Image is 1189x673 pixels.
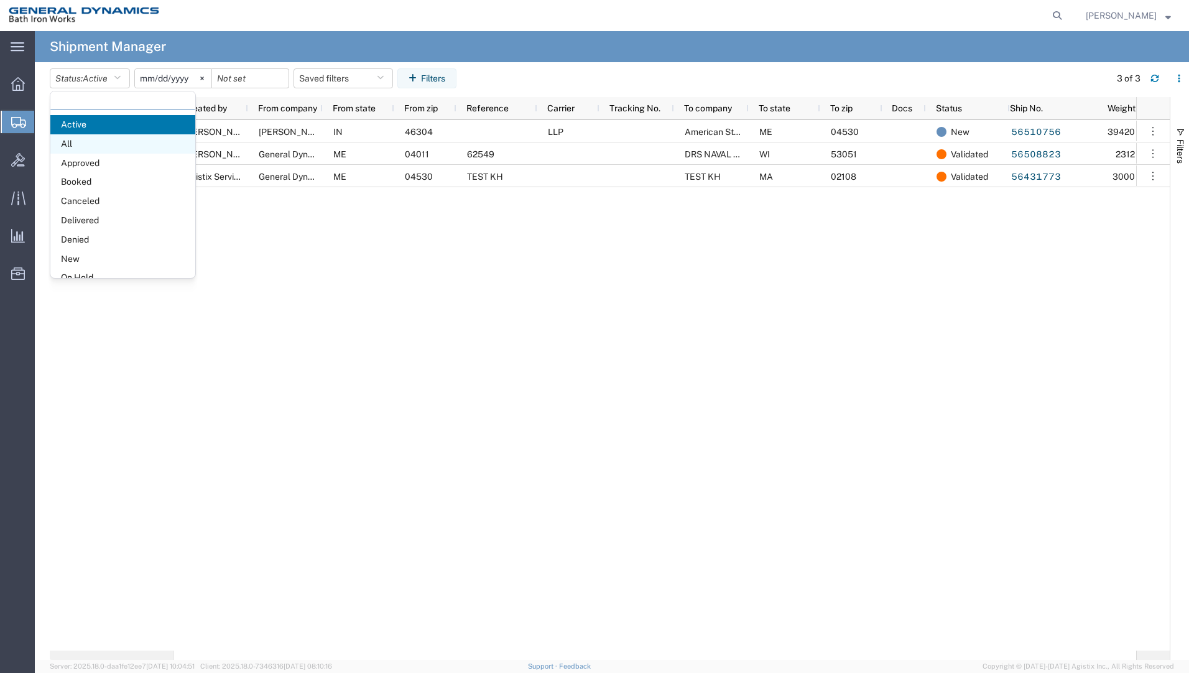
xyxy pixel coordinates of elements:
[548,127,563,137] span: LLP
[212,69,289,88] input: Not set
[685,149,825,159] span: DRS NAVAL POWER SYSTEMS INC.
[1086,9,1157,22] span: Debbie Brey
[684,103,732,113] span: To company
[50,192,195,211] span: Canceled
[759,127,772,137] span: ME
[333,103,376,113] span: From state
[951,165,988,188] span: Validated
[936,103,962,113] span: Status
[1175,139,1185,164] span: Filters
[333,149,346,159] span: ME
[259,149,396,159] span: General Dynamics Bath Iron Works
[609,103,660,113] span: Tracking No.
[135,69,211,88] input: Not set
[50,662,195,670] span: Server: 2025.18.0-daa1fe12ee7
[50,68,130,88] button: Status:Active
[685,127,746,137] span: American Steel
[467,149,494,159] span: 62549
[50,268,195,287] span: On Hold
[831,127,859,137] span: 04530
[405,149,429,159] span: 04011
[50,115,195,134] span: Active
[1011,167,1062,187] a: 56431773
[200,662,332,670] span: Client: 2025.18.0-7346316
[1094,103,1136,113] span: Weight
[830,103,853,113] span: To zip
[184,127,255,137] span: Craig McCausland
[1010,103,1043,113] span: Ship No.
[983,661,1174,672] span: Copyright © [DATE]-[DATE] Agistix Inc., All Rights Reserved
[50,154,195,173] span: Approved
[184,172,248,182] span: Agistix Services
[50,134,195,154] span: All
[1108,127,1135,137] span: 39420
[467,172,503,182] span: TEST KH
[1113,172,1135,182] span: 3000
[759,149,770,159] span: WI
[1085,8,1172,23] button: [PERSON_NAME]
[183,103,227,113] span: Created by
[759,172,773,182] span: MA
[892,103,912,113] span: Docs
[951,143,988,165] span: Validated
[831,172,856,182] span: 02108
[1116,149,1135,159] span: 2312
[50,230,195,249] span: Denied
[83,73,108,83] span: Active
[466,103,509,113] span: Reference
[1011,145,1062,165] a: 56508823
[333,127,343,137] span: IN
[1011,123,1062,142] a: 56510756
[528,662,559,670] a: Support
[258,103,317,113] span: From company
[9,6,162,25] img: logo
[50,211,195,230] span: Delivered
[184,149,255,159] span: Nickalaus Dingley
[294,68,393,88] button: Saved filters
[685,172,721,182] span: TEST KH
[404,103,438,113] span: From zip
[333,172,346,182] span: ME
[1117,72,1140,85] div: 3 of 3
[951,121,969,143] span: New
[50,172,195,192] span: Booked
[50,249,195,269] span: New
[146,662,195,670] span: [DATE] 10:04:51
[831,149,857,159] span: 53051
[559,662,591,670] a: Feedback
[50,31,166,62] h4: Shipment Manager
[259,172,396,182] span: General Dynamics Bath Iron Works
[397,68,456,88] button: Filters
[284,662,332,670] span: [DATE] 08:10:16
[259,127,330,137] span: Cleveland Cliff
[405,172,433,182] span: 04530
[759,103,790,113] span: To state
[405,127,433,137] span: 46304
[547,103,575,113] span: Carrier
